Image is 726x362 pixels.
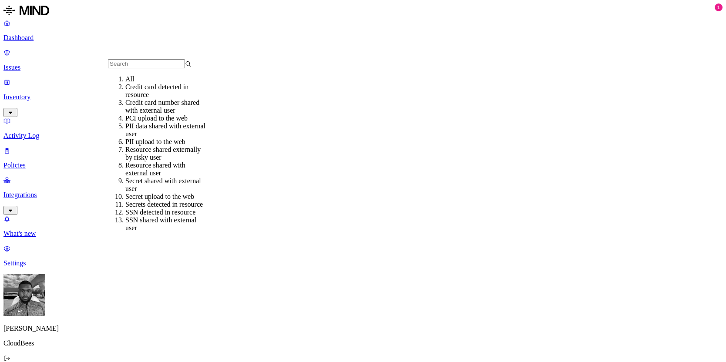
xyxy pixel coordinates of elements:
div: Secrets detected in resource [125,201,209,208]
a: Dashboard [3,19,723,42]
div: Resource shared externally by risky user [125,146,209,161]
p: Settings [3,259,723,267]
a: Activity Log [3,117,723,140]
a: Integrations [3,176,723,214]
img: MIND [3,3,49,17]
p: Activity Log [3,132,723,140]
div: All [125,75,209,83]
div: Secret shared with external user [125,177,209,193]
a: Inventory [3,78,723,116]
a: Settings [3,245,723,267]
a: Issues [3,49,723,71]
div: PCI upload to the web [125,114,209,122]
div: Credit card detected in resource [125,83,209,99]
div: Secret upload to the web [125,193,209,201]
p: Integrations [3,191,723,199]
div: Credit card number shared with external user [125,99,209,114]
p: CloudBees [3,339,723,347]
div: Resource shared with external user [125,161,209,177]
div: PII data shared with external user [125,122,209,138]
a: Policies [3,147,723,169]
p: Dashboard [3,34,723,42]
div: SSN detected in resource [125,208,209,216]
a: What's new [3,215,723,238]
a: MIND [3,3,723,19]
input: Search [108,59,185,68]
p: Policies [3,161,723,169]
div: PII upload to the web [125,138,209,146]
img: Cameron White [3,274,45,316]
p: What's new [3,230,723,238]
p: Inventory [3,93,723,101]
div: 1 [715,3,723,11]
p: Issues [3,64,723,71]
div: SSN shared with external user [125,216,209,232]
